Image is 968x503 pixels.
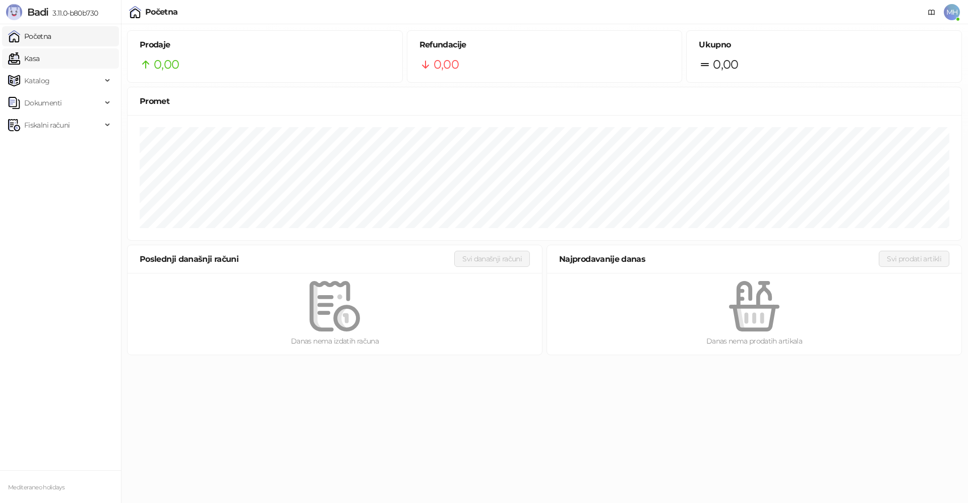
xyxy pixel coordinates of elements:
[924,4,940,20] a: Dokumentacija
[699,39,949,51] h5: Ukupno
[24,93,62,113] span: Dokumenti
[879,251,949,267] button: Svi prodati artikli
[8,26,51,46] a: Početna
[8,484,65,491] small: Mediteraneo holidays
[27,6,48,18] span: Badi
[140,95,949,107] div: Promet
[559,253,879,265] div: Najprodavanije danas
[8,48,39,69] a: Kasa
[24,115,70,135] span: Fiskalni računi
[48,9,98,18] span: 3.11.0-b80b730
[145,8,178,16] div: Početna
[944,4,960,20] span: MH
[144,336,526,347] div: Danas nema izdatih računa
[154,55,179,74] span: 0,00
[563,336,945,347] div: Danas nema prodatih artikala
[454,251,530,267] button: Svi današnji računi
[419,39,670,51] h5: Refundacije
[24,71,50,91] span: Katalog
[140,39,390,51] h5: Prodaje
[6,4,22,20] img: Logo
[713,55,738,74] span: 0,00
[140,253,454,265] div: Poslednji današnji računi
[434,55,459,74] span: 0,00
